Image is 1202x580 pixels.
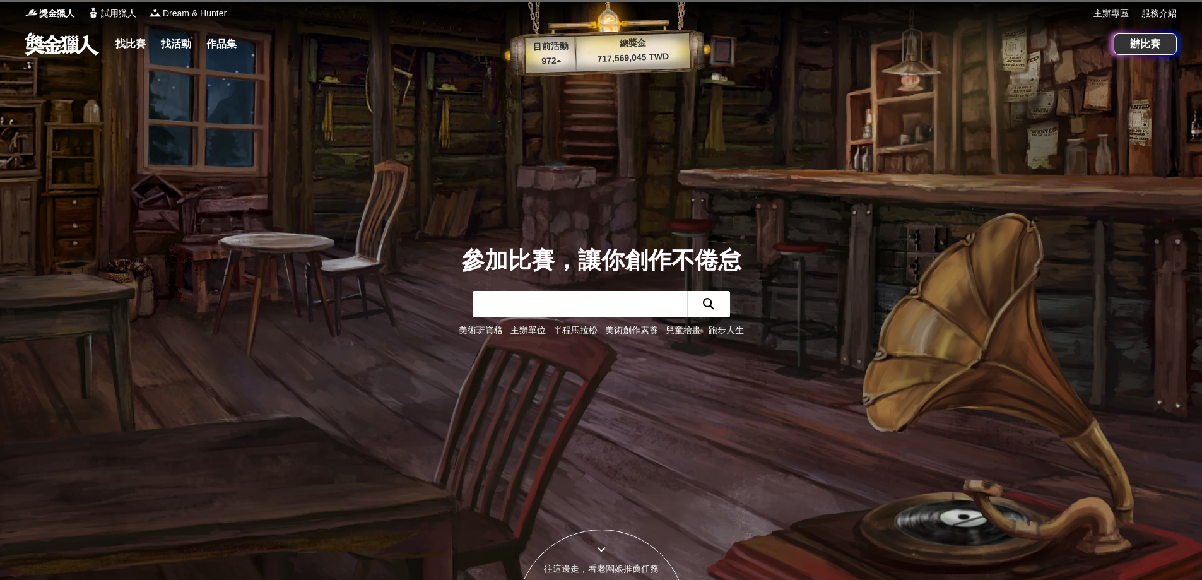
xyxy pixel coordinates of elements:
div: 往這邊走，看老闆娘推薦任務 [517,562,686,576]
a: 服務介紹 [1141,7,1177,20]
a: 兒童繪畫 [666,325,701,335]
img: Logo [149,6,162,19]
a: 半程馬拉松 [553,325,598,335]
span: 試用獵人 [101,7,136,20]
img: Logo [25,6,38,19]
p: 目前活動 [525,39,576,54]
a: 美術班資格 [459,325,503,335]
span: Dream & Hunter [163,7,227,20]
span: 獎金獵人 [39,7,74,20]
a: 找比賽 [110,35,151,53]
p: 717,569,045 TWD [576,49,690,66]
a: 跑步人生 [709,325,744,335]
a: Logo獎金獵人 [25,7,74,20]
p: 972 ▴ [526,54,577,69]
a: Logo試用獵人 [87,7,136,20]
a: 主辦單位 [510,325,546,335]
img: Logo [87,6,100,19]
a: 作品集 [201,35,242,53]
a: 美術創作素養 [605,325,658,335]
a: 找活動 [156,35,196,53]
p: 總獎金 [575,35,690,52]
a: 辦比賽 [1114,33,1177,55]
a: LogoDream & Hunter [149,7,227,20]
a: 主辦專區 [1093,7,1129,20]
div: 參加比賽，讓你創作不倦怠 [459,243,744,278]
